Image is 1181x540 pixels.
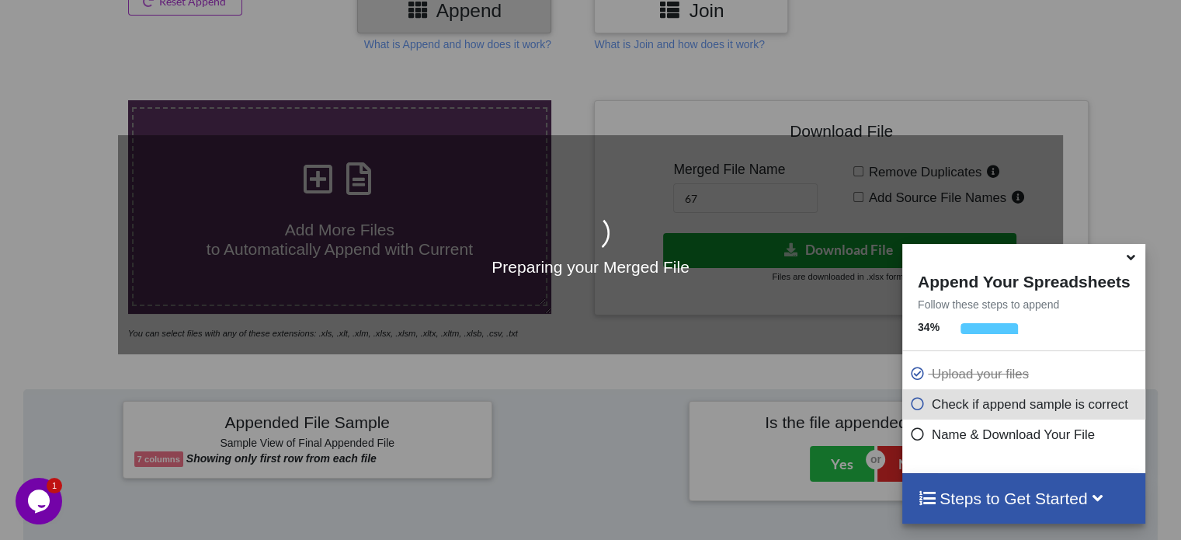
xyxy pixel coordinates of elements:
p: Upload your files [910,364,1141,384]
b: 34 % [918,321,940,333]
p: Check if append sample is correct [910,395,1141,414]
p: Follow these steps to append [902,297,1145,312]
p: Name & Download Your File [910,425,1141,444]
h4: Preparing your Merged File [118,257,1063,277]
iframe: chat widget [16,478,65,524]
h4: Steps to Get Started [918,489,1130,508]
h4: Append Your Spreadsheets [902,268,1145,291]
